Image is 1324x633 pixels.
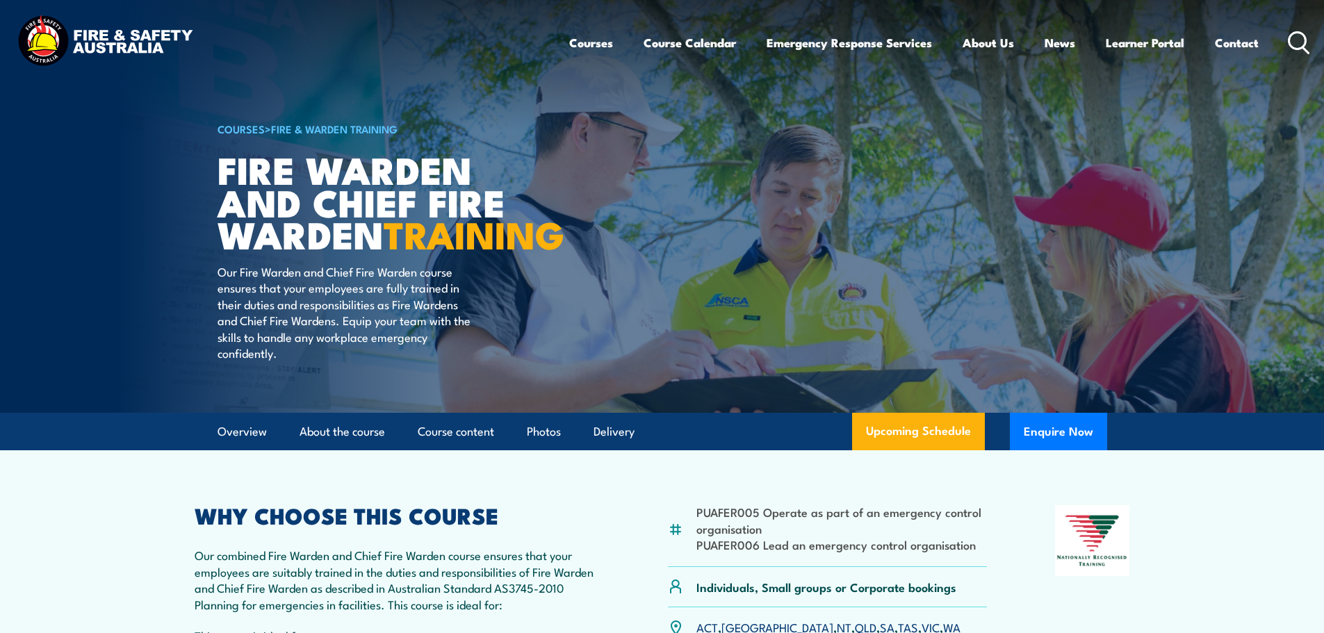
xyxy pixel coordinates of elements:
li: PUAFER006 Lead an emergency control organisation [696,536,988,552]
a: Upcoming Schedule [852,413,985,450]
p: Our combined Fire Warden and Chief Fire Warden course ensures that your employees are suitably tr... [195,547,600,612]
strong: TRAINING [384,204,564,262]
a: News [1045,24,1075,61]
a: Course content [418,413,494,450]
a: About Us [963,24,1014,61]
a: Course Calendar [644,24,736,61]
a: Overview [218,413,267,450]
img: Nationally Recognised Training logo. [1055,505,1130,576]
a: About the course [300,413,385,450]
a: Delivery [594,413,635,450]
a: Contact [1215,24,1259,61]
button: Enquire Now [1010,413,1107,450]
p: Individuals, Small groups or Corporate bookings [696,579,956,595]
p: Our Fire Warden and Chief Fire Warden course ensures that your employees are fully trained in the... [218,263,471,361]
h1: Fire Warden and Chief Fire Warden [218,153,561,250]
h2: WHY CHOOSE THIS COURSE [195,505,600,525]
a: Fire & Warden Training [271,121,398,136]
a: Courses [569,24,613,61]
a: Learner Portal [1106,24,1184,61]
li: PUAFER005 Operate as part of an emergency control organisation [696,504,988,536]
a: COURSES [218,121,265,136]
h6: > [218,120,561,137]
a: Emergency Response Services [767,24,932,61]
a: Photos [527,413,561,450]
